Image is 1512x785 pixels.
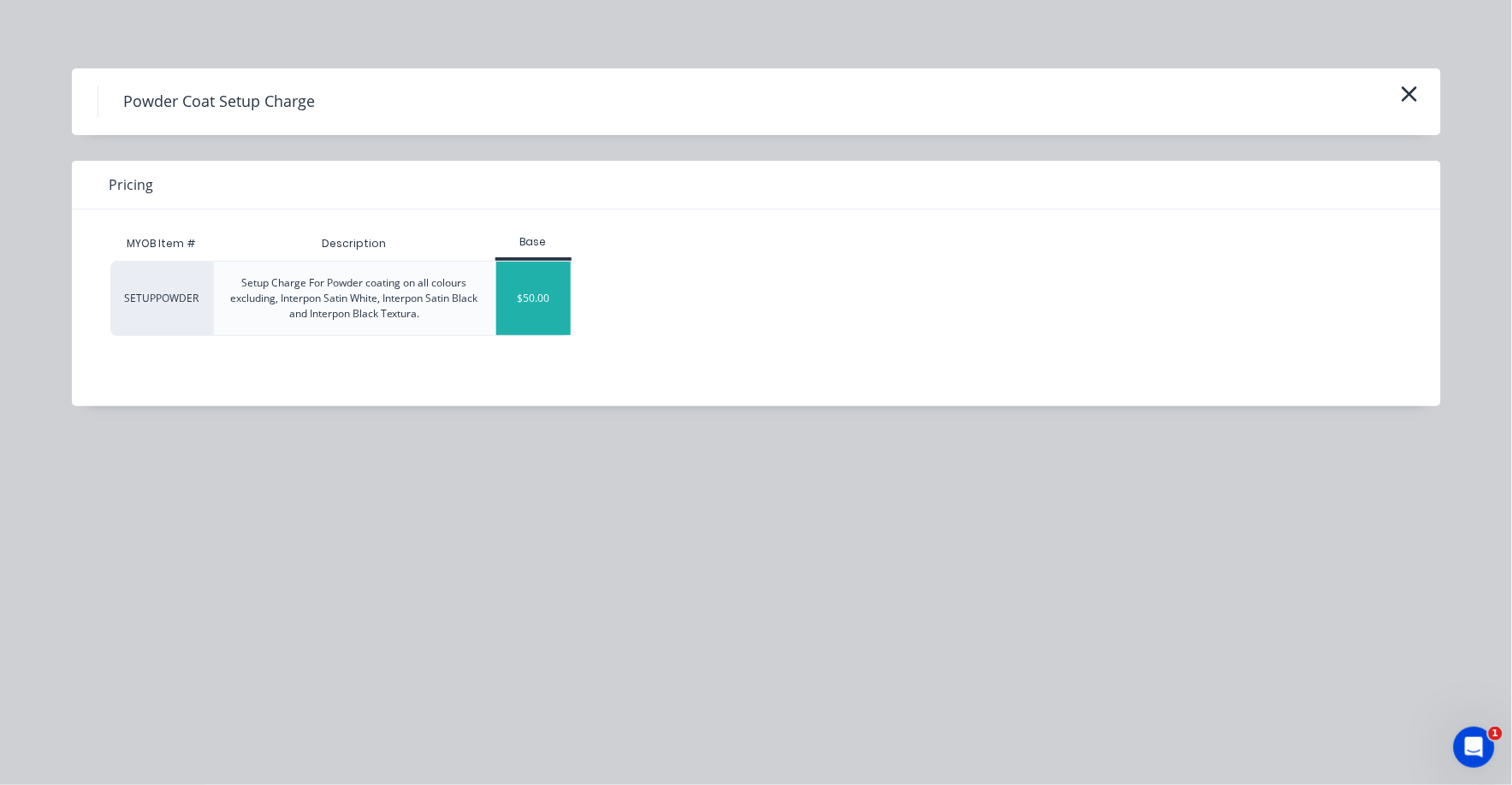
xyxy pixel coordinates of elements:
h4: Powder Coat Setup Charge [98,86,341,118]
span: 1 [1489,727,1503,741]
div: Setup Charge For Powder coating on all colours excluding, Interpon Satin White, Interpon Satin Bl... [228,275,482,322]
iframe: Intercom live chat [1454,727,1495,768]
div: Description [308,222,400,265]
div: $50.00 [496,262,571,335]
div: Base [495,234,572,250]
div: MYOB Item # [110,227,213,261]
span: Pricing [110,174,154,195]
div: SETUPPOWDER [110,261,213,336]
